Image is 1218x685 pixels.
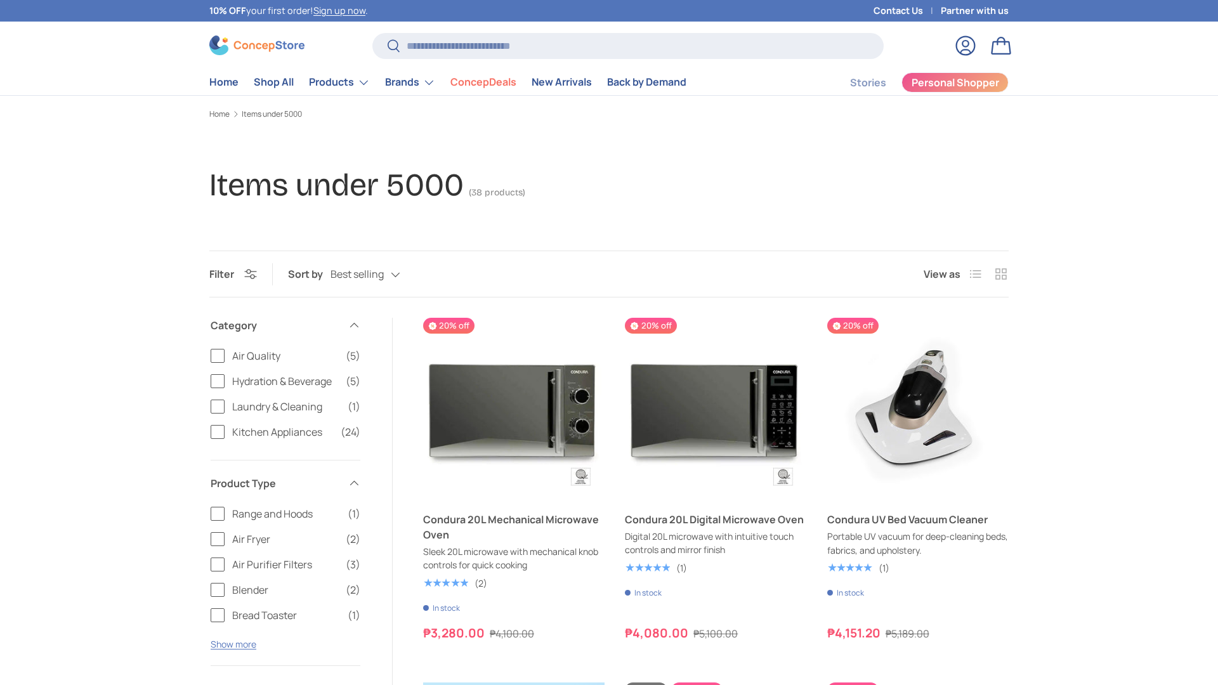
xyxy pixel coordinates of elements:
span: Bread Toaster [232,608,340,623]
span: (1) [348,399,360,414]
span: Personal Shopper [912,77,999,88]
summary: Products [301,70,377,95]
summary: Brands [377,70,443,95]
nav: Secondary [820,70,1009,95]
a: Contact Us [874,4,941,18]
a: Back by Demand [607,70,686,95]
span: 20% off [827,318,879,334]
span: Laundry & Cleaning [232,399,340,414]
span: (5) [346,374,360,389]
a: Home [209,110,230,118]
a: Condura 20L Mechanical Microwave Oven [423,318,605,499]
span: 20% off [423,318,475,334]
span: View as [924,266,960,282]
label: Sort by [288,266,331,282]
span: (2) [346,582,360,597]
a: Sign up now [313,4,365,16]
span: Product Type [211,476,340,491]
span: Air Quality [232,348,338,363]
span: (2) [346,532,360,547]
span: 20% off [625,318,676,334]
span: Hydration & Beverage [232,374,338,389]
a: Condura UV Bed Vacuum Cleaner [827,512,1009,527]
a: Home [209,70,239,95]
a: Items under 5000 [242,110,302,118]
img: ConcepStore [209,36,304,55]
p: your first order! . [209,4,368,18]
span: Range and Hoods [232,506,340,521]
summary: Product Type [211,460,360,506]
span: (24) [341,424,360,440]
a: Products [309,70,370,95]
span: (1) [348,506,360,521]
summary: Category [211,303,360,348]
button: Filter [209,267,257,281]
span: (5) [346,348,360,363]
span: (3) [346,557,360,572]
a: Personal Shopper [901,72,1009,93]
button: Show more [211,638,256,650]
span: Blender [232,582,338,597]
a: Shop All [254,70,294,95]
span: Kitchen Appliances [232,424,333,440]
h1: Items under 5000 [209,166,464,204]
a: Partner with us [941,4,1009,18]
span: Air Fryer [232,532,338,547]
a: ConcepDeals [450,70,516,95]
span: (38 products) [469,187,525,198]
span: Air Purifier Filters [232,557,338,572]
span: (1) [348,608,360,623]
nav: Breadcrumbs [209,108,1009,120]
nav: Primary [209,70,686,95]
a: Condura UV Bed Vacuum Cleaner [827,318,1009,499]
span: Category [211,318,340,333]
a: New Arrivals [532,70,592,95]
a: Condura 20L Mechanical Microwave Oven [423,512,605,542]
a: Condura 20L Digital Microwave Oven [625,512,806,527]
a: Stories [850,70,886,95]
a: Brands [385,70,435,95]
span: Best selling [331,268,384,280]
strong: 10% OFF [209,4,246,16]
button: Best selling [331,264,426,286]
a: Condura 20L Digital Microwave Oven [625,318,806,499]
span: Filter [209,267,234,281]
